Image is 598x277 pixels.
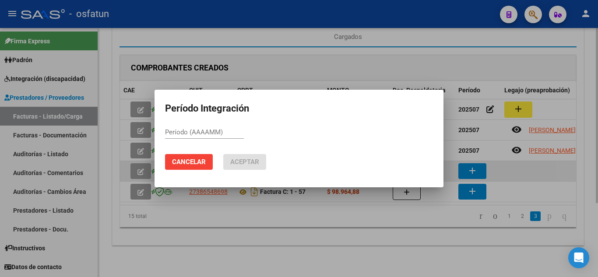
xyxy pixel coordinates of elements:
button: Aceptar [223,154,266,170]
h2: Período Integración [165,100,433,117]
button: Cancelar [165,154,213,170]
div: Open Intercom Messenger [568,247,589,268]
span: Aceptar [230,158,259,166]
span: Cancelar [172,158,206,166]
